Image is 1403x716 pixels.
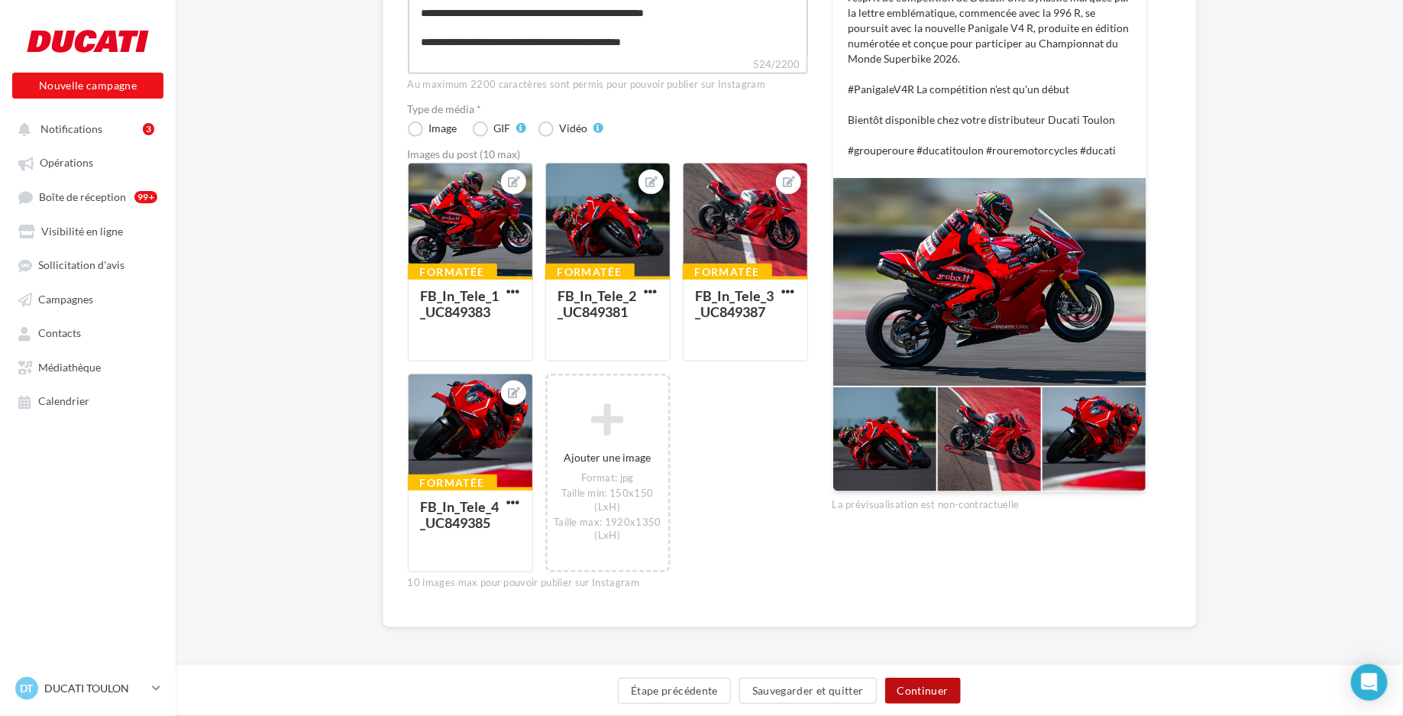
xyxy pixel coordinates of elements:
[143,123,154,135] div: 3
[9,217,166,245] a: Visibilité en ligne
[44,681,146,696] p: DUCATI TOULON
[39,190,126,203] span: Boîte de réception
[38,259,124,272] span: Sollicitation d'avis
[408,576,808,590] div: 10 images max pour pouvoir publier sur Instagram
[38,327,81,340] span: Contacts
[739,678,877,704] button: Sauvegarder et quitter
[545,264,635,280] div: Formatée
[408,78,808,92] div: Au maximum 2200 caractères sont permis pour pouvoir publier sur Instagram
[885,678,961,704] button: Continuer
[9,387,166,414] a: Calendrier
[421,498,499,531] div: FB_In_Tele_4_UC849385
[408,104,808,115] label: Type de média *
[832,492,1147,512] div: La prévisualisation est non-contractuelle
[9,148,166,176] a: Opérations
[9,251,166,278] a: Sollicitation d'avis
[494,123,511,134] div: GIF
[9,319,166,346] a: Contacts
[21,681,34,696] span: DT
[421,287,499,320] div: FB_In_Tele_1_UC849383
[40,122,102,135] span: Notifications
[9,353,166,381] a: Médiathèque
[40,157,93,170] span: Opérations
[696,287,774,320] div: FB_In_Tele_3_UC849387
[134,191,157,203] div: 99+
[38,395,89,408] span: Calendrier
[408,475,497,491] div: Formatée
[41,225,123,238] span: Visibilité en ligne
[408,149,808,160] div: Images du post (10 max)
[618,678,731,704] button: Étape précédente
[560,123,588,134] div: Vidéo
[38,361,101,374] span: Médiathèque
[429,123,457,134] div: Image
[408,57,808,74] label: 524/2200
[9,115,160,142] button: Notifications 3
[9,285,166,313] a: Campagnes
[38,293,93,306] span: Campagnes
[558,287,637,320] div: FB_In_Tele_2_UC849381
[683,264,772,280] div: Formatée
[408,264,497,280] div: Formatée
[1351,664,1388,701] div: Open Intercom Messenger
[9,183,166,211] a: Boîte de réception99+
[12,73,163,99] button: Nouvelle campagne
[12,674,163,703] a: DT DUCATI TOULON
